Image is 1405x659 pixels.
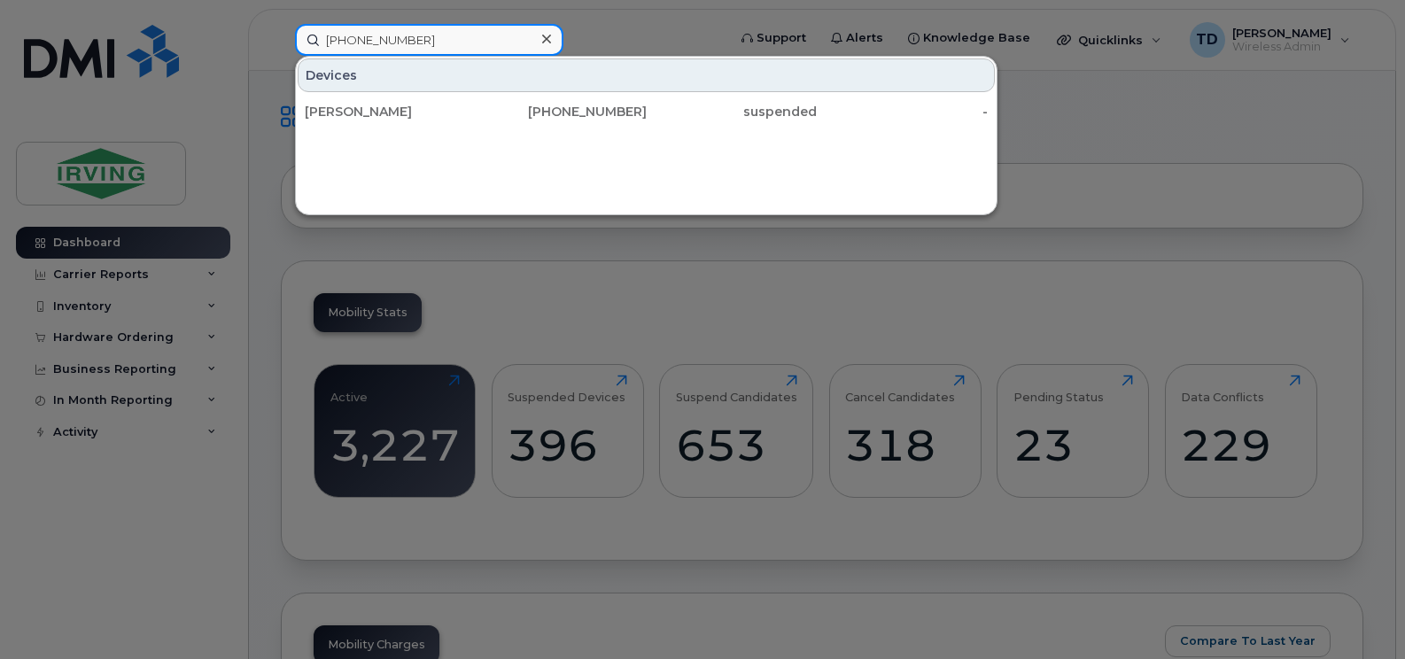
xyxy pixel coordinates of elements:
[817,103,988,120] div: -
[305,103,476,120] div: [PERSON_NAME]
[298,58,995,92] div: Devices
[298,96,995,128] a: [PERSON_NAME][PHONE_NUMBER]suspended-
[647,103,818,120] div: suspended
[476,103,647,120] div: [PHONE_NUMBER]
